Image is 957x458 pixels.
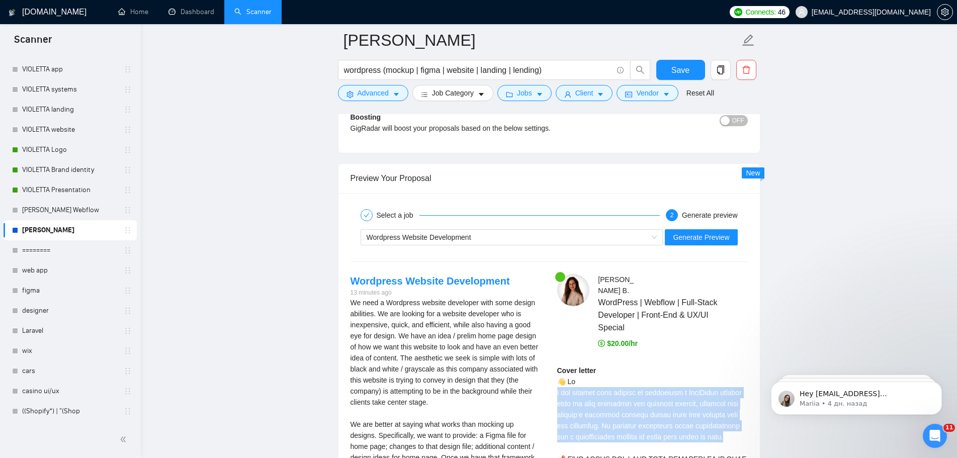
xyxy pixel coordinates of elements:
span: 46 [778,7,786,18]
a: VIOLETTA website [22,120,118,140]
span: delete [737,65,756,74]
span: holder [124,327,132,335]
span: user [798,9,805,16]
a: casino ui/ux [22,381,118,401]
span: $20.00/hr [598,339,638,347]
button: copy [711,60,731,80]
input: Scanner name... [343,28,740,53]
b: Boosting [351,113,381,121]
strong: Cover letter [557,367,596,375]
button: Generate Preview [665,229,737,245]
span: holder [124,347,132,355]
span: user [564,90,571,98]
span: Client [575,87,593,99]
a: setting [937,8,953,16]
span: holder [124,65,132,73]
span: double-left [120,434,130,444]
span: setting [346,90,354,98]
span: Hey [EMAIL_ADDRESS][DOMAIN_NAME], Looks like your Upwork agency VibeStyle agency ran out of conne... [44,29,168,167]
a: VIOLETTA systems [22,79,118,100]
button: delete [736,60,756,80]
span: holder [124,85,132,94]
span: Generate Preview [673,232,729,243]
button: folderJobscaret-down [497,85,552,101]
a: VIOLETTA Logo [22,140,118,160]
button: setting [937,4,953,20]
span: Connects: [745,7,775,18]
span: caret-down [393,90,400,98]
span: holder [124,307,132,315]
button: search [630,60,650,80]
span: caret-down [536,90,543,98]
a: web app [22,260,118,281]
iframe: Intercom notifications сообщение [756,360,957,431]
input: Search Freelance Jobs... [344,64,613,76]
button: idcardVendorcaret-down [617,85,678,101]
a: Wordpress Website Development [351,276,510,287]
span: holder [124,226,132,234]
span: Wordpress Website Development [367,233,471,241]
span: Scanner [6,32,60,53]
span: dollar [598,340,605,347]
span: idcard [625,90,632,98]
a: ((Shopify*) | "(Shop [22,401,118,421]
span: WordPress | Webflow | Full-Stack Developer | Front-End & UX/UI Special [598,296,718,334]
span: holder [124,387,132,395]
img: upwork-logo.png [734,8,742,16]
span: holder [124,206,132,214]
span: [PERSON_NAME] B . [598,276,634,295]
span: search [631,65,650,74]
span: copy [711,65,730,74]
button: settingAdvancedcaret-down [338,85,408,101]
span: caret-down [663,90,670,98]
span: holder [124,407,132,415]
span: holder [124,367,132,375]
button: userClientcaret-down [556,85,613,101]
span: folder [506,90,513,98]
p: Message from Mariia, sent 4 дн. назад [44,39,173,48]
a: VIOLETTA Presentation [22,180,118,200]
span: check [364,212,370,218]
span: holder [124,246,132,254]
span: 11 [943,424,955,432]
span: OFF [732,115,744,126]
span: holder [124,106,132,114]
span: holder [124,287,132,295]
a: VIOLETTA landing [22,100,118,120]
span: Jobs [517,87,532,99]
span: bars [421,90,428,98]
div: 13 minutes ago [351,288,510,298]
a: wix [22,341,118,361]
a: Reset All [686,87,714,99]
span: Vendor [636,87,658,99]
span: holder [124,126,132,134]
a: designer [22,301,118,321]
span: Job Category [432,87,474,99]
a: searchScanner [234,8,272,16]
a: dashboardDashboard [168,8,214,16]
span: caret-down [597,90,604,98]
a: VIOLETTA Brand identity [22,160,118,180]
span: Advanced [358,87,389,99]
span: holder [124,166,132,174]
a: VIOLETTA app [22,59,118,79]
iframe: Intercom live chat [923,424,947,448]
span: edit [742,34,755,47]
a: cars [22,361,118,381]
span: holder [124,146,132,154]
span: caret-down [478,90,485,98]
span: info-circle [617,67,624,73]
div: Preview Your Proposal [351,164,748,193]
span: 2 [670,212,674,219]
div: GigRadar will boost your proposals based on the below settings. [351,123,649,134]
img: c1HuregZBlVJPzJhAGb0lWPBfs51HOQe8r_ZBNMIvSqI_842_OtioNjABHVTm0TU6n [557,274,589,306]
a: [PERSON_NAME] [22,220,118,240]
span: New [746,169,760,177]
div: Generate preview [682,209,738,221]
img: logo [9,5,16,21]
a: homeHome [118,8,148,16]
span: holder [124,266,132,274]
